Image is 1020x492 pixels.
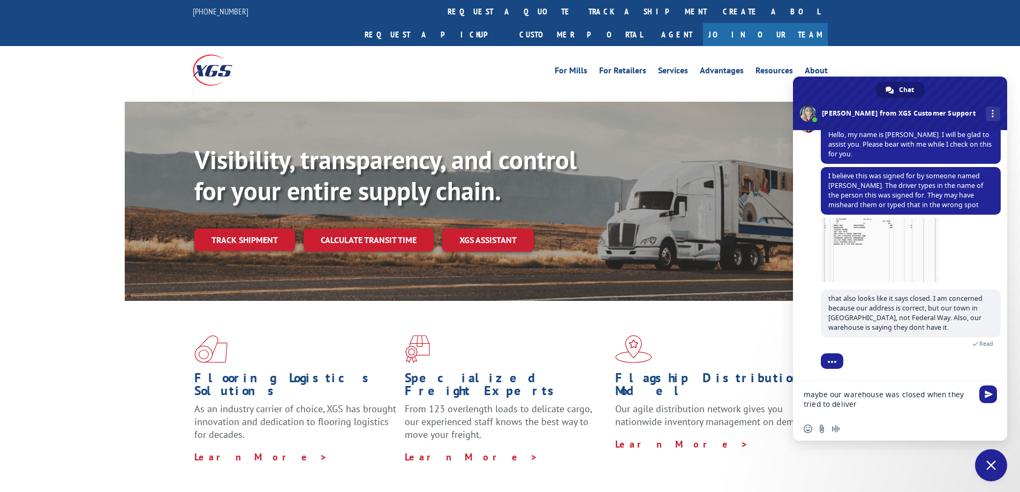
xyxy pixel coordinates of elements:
p: From 123 overlength loads to delicate cargo, our experienced staff knows the best way to move you... [405,403,607,450]
h1: Flooring Logistics Solutions [194,372,397,403]
a: Calculate transit time [304,229,434,252]
a: Learn More > [194,451,328,463]
span: Hello, my name is [PERSON_NAME]. I will be glad to assist you. Please bear with me while I check ... [828,130,992,158]
a: Advantages [700,66,744,78]
h1: Flagship Distribution Model [615,372,818,403]
a: Customer Portal [511,23,651,46]
h1: Specialized Freight Experts [405,372,607,403]
a: Learn More > [405,451,538,463]
textarea: Compose your message... [804,381,975,417]
a: Track shipment [194,229,295,251]
a: [PHONE_NUMBER] [193,6,248,17]
a: Learn More > [615,438,749,450]
span: Send [979,385,997,403]
a: For Retailers [599,66,646,78]
span: Audio message [832,425,840,433]
span: that also looks like it says closed. I am concerned because our address is correct, but our town ... [828,294,983,332]
a: For Mills [555,66,587,78]
a: About [805,66,828,78]
span: As an industry carrier of choice, XGS has brought innovation and dedication to flooring logistics... [194,403,396,441]
img: xgs-icon-flagship-distribution-model-red [615,335,652,363]
a: Chat [876,82,925,98]
a: XGS ASSISTANT [442,229,534,252]
a: Resources [755,66,793,78]
a: Services [658,66,688,78]
a: Join Our Team [703,23,828,46]
a: Agent [651,23,703,46]
img: xgs-icon-focused-on-flooring-red [405,335,430,363]
span: Send a file [818,425,826,433]
span: I believe this was signed for by someone named [PERSON_NAME]. The driver types in the name of the... [828,171,983,209]
span: Chat [899,82,914,98]
a: Close chat [975,449,1007,481]
a: Request a pickup [357,23,511,46]
span: Our agile distribution network gives you nationwide inventory management on demand. [615,403,812,428]
img: xgs-icon-total-supply-chain-intelligence-red [194,335,228,363]
b: Visibility, transparency, and control for your entire supply chain. [194,143,577,207]
span: Insert an emoji [804,425,812,433]
span: Read [979,340,993,347]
